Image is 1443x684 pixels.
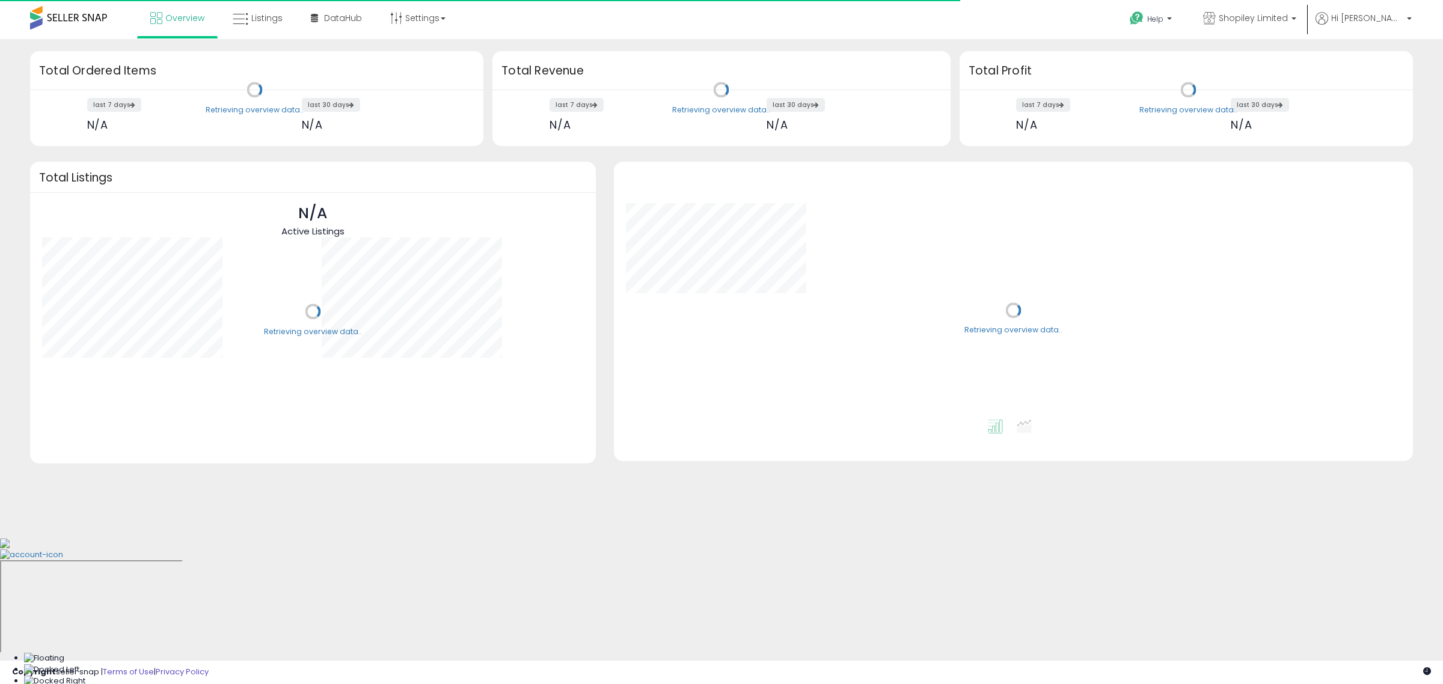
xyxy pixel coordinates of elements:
div: Retrieving overview data.. [964,325,1062,336]
span: Overview [165,12,204,24]
i: Get Help [1129,11,1144,26]
div: Retrieving overview data.. [1139,105,1237,115]
a: Hi [PERSON_NAME] [1316,12,1412,39]
span: DataHub [324,12,362,24]
a: Help [1120,2,1184,39]
img: Docked Left [24,664,79,676]
div: Retrieving overview data.. [264,326,362,337]
span: Shopiley Limited [1219,12,1288,24]
div: Retrieving overview data.. [672,105,770,115]
span: Hi [PERSON_NAME] [1331,12,1403,24]
span: Listings [251,12,283,24]
img: Floating [24,653,64,664]
span: Help [1147,14,1163,24]
div: Retrieving overview data.. [206,105,304,115]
